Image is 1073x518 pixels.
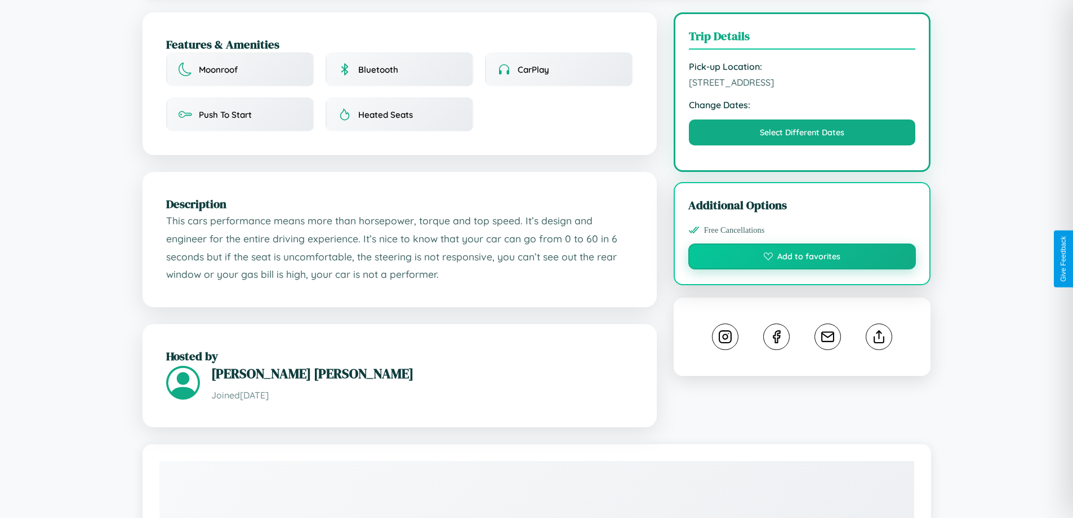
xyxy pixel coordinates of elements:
[689,77,916,88] span: [STREET_ADDRESS]
[166,36,633,52] h2: Features & Amenities
[166,196,633,212] h2: Description
[689,119,916,145] button: Select Different Dates
[518,64,549,75] span: CarPlay
[689,28,916,50] h3: Trip Details
[689,99,916,110] strong: Change Dates:
[199,64,238,75] span: Moonroof
[689,61,916,72] strong: Pick-up Location:
[1059,236,1067,282] div: Give Feedback
[688,243,916,269] button: Add to favorites
[211,364,633,383] h3: [PERSON_NAME] [PERSON_NAME]
[166,212,633,284] p: This cars performance means more than horsepower, torque and top speed. It’s design and engineer ...
[704,225,765,235] span: Free Cancellations
[358,64,398,75] span: Bluetooth
[358,109,413,120] span: Heated Seats
[211,387,633,404] p: Joined [DATE]
[688,197,916,213] h3: Additional Options
[166,348,633,364] h2: Hosted by
[199,109,252,120] span: Push To Start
